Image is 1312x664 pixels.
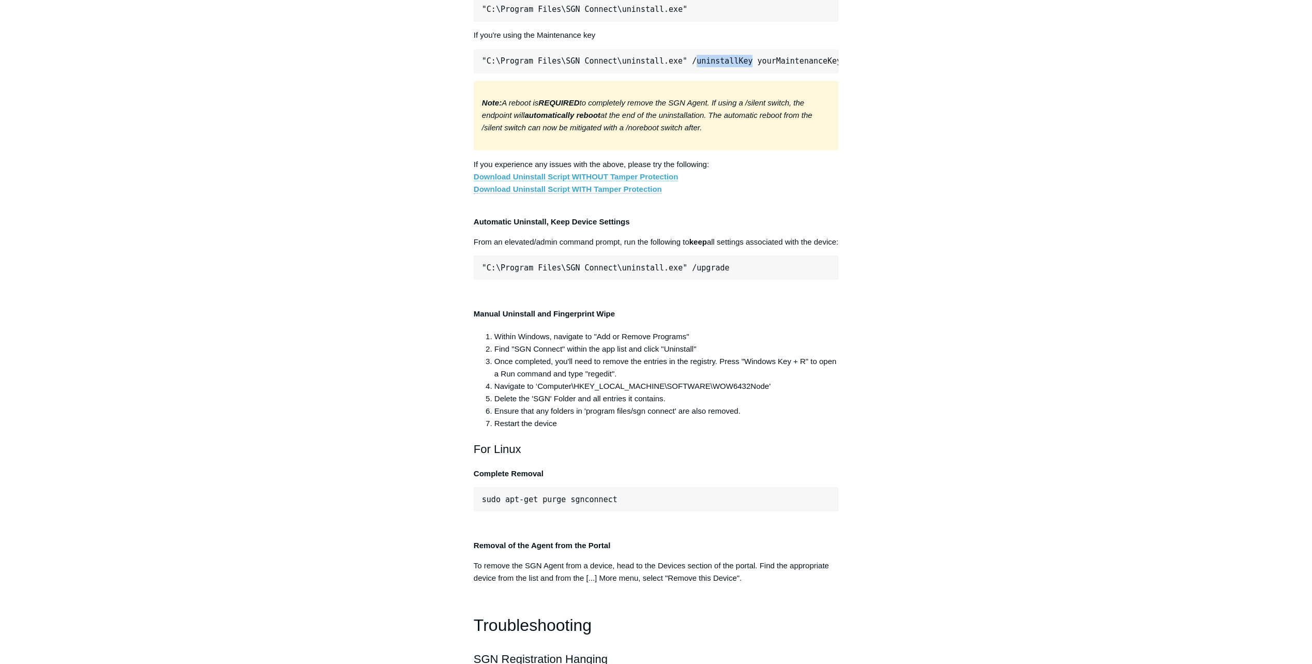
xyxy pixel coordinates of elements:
[474,29,839,41] p: If you're using the Maintenance key
[482,98,812,132] em: A reboot is to completely remove the SGN Agent. If using a /silent switch, the endpoint will at t...
[474,540,610,549] strong: Removal of the Agent from the Portal
[474,309,615,318] strong: Manual Uninstall and Fingerprint Wipe
[494,392,839,404] li: Delete the 'SGN' Folder and all entries it contains.
[474,440,839,458] h2: For Linux
[474,158,839,195] p: If you experience any issues with the above, please try the following:
[474,49,839,73] pre: "C:\Program Files\SGN Connect\uninstall.exe" /uninstallKey yourMaintenanceKeyHere
[482,98,502,107] strong: Note:
[474,487,839,511] pre: sudo apt-get purge sgnconnect
[494,342,839,355] li: Find "SGN Connect" within the app list and click "Uninstall"
[474,217,630,225] strong: Automatic Uninstall, Keep Device Settings
[494,417,839,429] li: Restart the device
[494,355,839,380] li: Once completed, you'll need to remove the entries in the registry. Press "Windows Key + R" to ope...
[689,237,707,246] strong: keep
[474,172,678,181] a: Download Uninstall Script WITHOUT Tamper Protection
[482,263,730,272] span: "C:\Program Files\SGN Connect\uninstall.exe" /upgrade
[474,612,839,638] h1: Troubleshooting
[494,404,839,417] li: Ensure that any folders in 'program files/sgn connect' are also removed.
[474,469,544,477] strong: Complete Removal
[494,380,839,392] li: Navigate to ‘Computer\HKEY_LOCAL_MACHINE\SOFTWARE\WOW6432Node'
[474,237,838,246] span: From an elevated/admin command prompt, run the following to all settings associated with the device:
[524,111,600,119] strong: automatically reboot
[494,330,839,342] li: Within Windows, navigate to "Add or Remove Programs"
[482,5,687,14] span: "C:\Program Files\SGN Connect\uninstall.exe"
[474,561,829,582] span: To remove the SGN Agent from a device, head to the Devices section of the portal. Find the approp...
[474,184,662,193] a: Download Uninstall Script WITH Tamper Protection
[538,98,579,107] strong: REQUIRED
